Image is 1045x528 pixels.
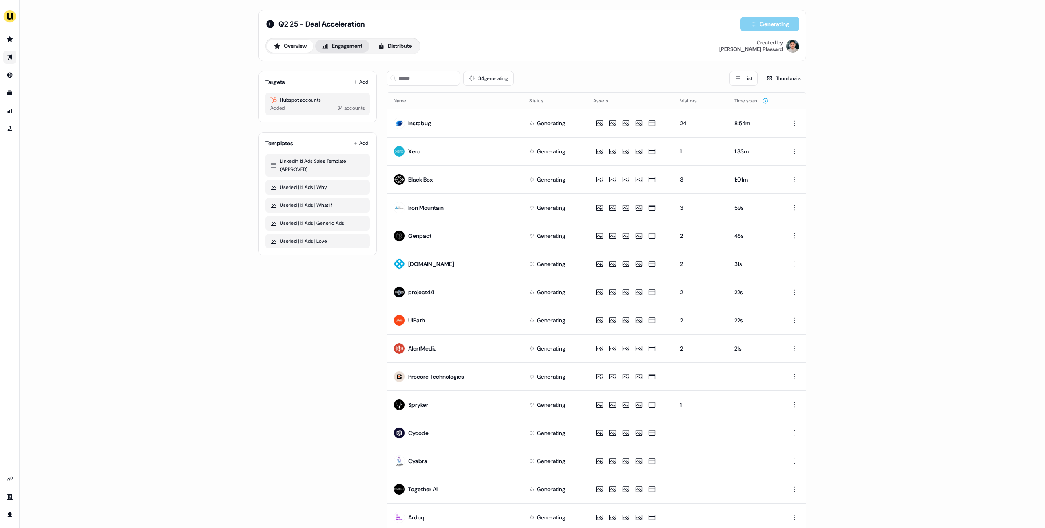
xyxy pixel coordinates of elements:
a: Go to integrations [3,473,16,486]
a: Go to attribution [3,104,16,118]
button: 34generating [463,71,514,86]
a: Go to team [3,490,16,504]
div: Targets [265,78,285,86]
div: Spryker [408,401,428,409]
div: Userled | 1:1 Ads | Why [270,183,365,191]
div: project44 [408,288,434,296]
div: 59s [734,204,774,212]
div: Templates [265,139,293,147]
div: LinkedIn 1:1 Ads Sales Template (APPROVED) [270,157,365,173]
div: 31s [734,260,774,268]
div: 8:54m [734,119,774,127]
a: Go to prospects [3,33,16,46]
div: [PERSON_NAME] Plassard [719,46,783,53]
div: Cyabra [408,457,427,465]
div: 22s [734,288,774,296]
div: Generating [537,485,565,493]
div: Generating [537,288,565,296]
button: Visitors [680,93,707,108]
div: UiPath [408,316,425,324]
div: Generating [537,373,565,381]
button: Name [394,93,416,108]
img: Vincent [786,40,799,53]
button: Add [352,138,370,149]
button: Thumbnails [761,71,806,86]
th: Assets [587,93,674,109]
button: List [729,71,758,86]
div: Generating [537,429,565,437]
div: Generating [537,513,565,521]
div: 1:33m [734,147,774,155]
div: Black Box [408,175,433,184]
a: Go to profile [3,508,16,521]
a: Go to Inbound [3,69,16,82]
div: Generating [537,119,565,127]
div: 1 [680,401,721,409]
div: Generating [537,344,565,353]
div: Generating [537,232,565,240]
div: Procore Technologies [408,373,464,381]
div: Genpact [408,232,431,240]
div: Userled | 1:1 Ads | Generic Ads [270,219,365,227]
div: 34 accounts [337,104,365,112]
button: Status [529,93,553,108]
button: Time spent [734,93,769,108]
span: Q2 25 - Deal Acceleration [278,19,365,29]
div: 21s [734,344,774,353]
div: Generating [537,175,565,184]
button: Overview [267,40,313,53]
div: Hubspot accounts [270,96,365,104]
div: 2 [680,288,721,296]
div: Iron Mountain [408,204,444,212]
div: 1 [680,147,721,155]
div: 45s [734,232,774,240]
div: 24 [680,119,721,127]
button: Distribute [371,40,419,53]
div: AlertMedia [408,344,437,353]
div: Xero [408,147,420,155]
div: [DOMAIN_NAME] [408,260,454,268]
div: 2 [680,344,721,353]
div: 2 [680,232,721,240]
div: Generating [537,147,565,155]
div: Userled | 1:1 Ads | Love [270,237,365,245]
a: Go to outbound experience [3,51,16,64]
button: Add [352,76,370,88]
button: Engagement [315,40,369,53]
div: 3 [680,175,721,184]
div: Instabug [408,119,431,127]
div: Generating [537,401,565,409]
div: 2 [680,316,721,324]
div: Together AI [408,485,438,493]
div: Added [270,104,285,112]
a: Go to templates [3,87,16,100]
div: Generating [537,204,565,212]
div: Userled | 1:1 Ads | What if [270,201,365,209]
div: Generating [537,457,565,465]
div: 2 [680,260,721,268]
div: 1:01m [734,175,774,184]
div: Generating [537,316,565,324]
a: Go to experiments [3,122,16,135]
div: 3 [680,204,721,212]
div: Cycode [408,429,429,437]
div: Created by [757,40,783,46]
div: Ardoq [408,513,425,521]
div: Generating [537,260,565,268]
div: 22s [734,316,774,324]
